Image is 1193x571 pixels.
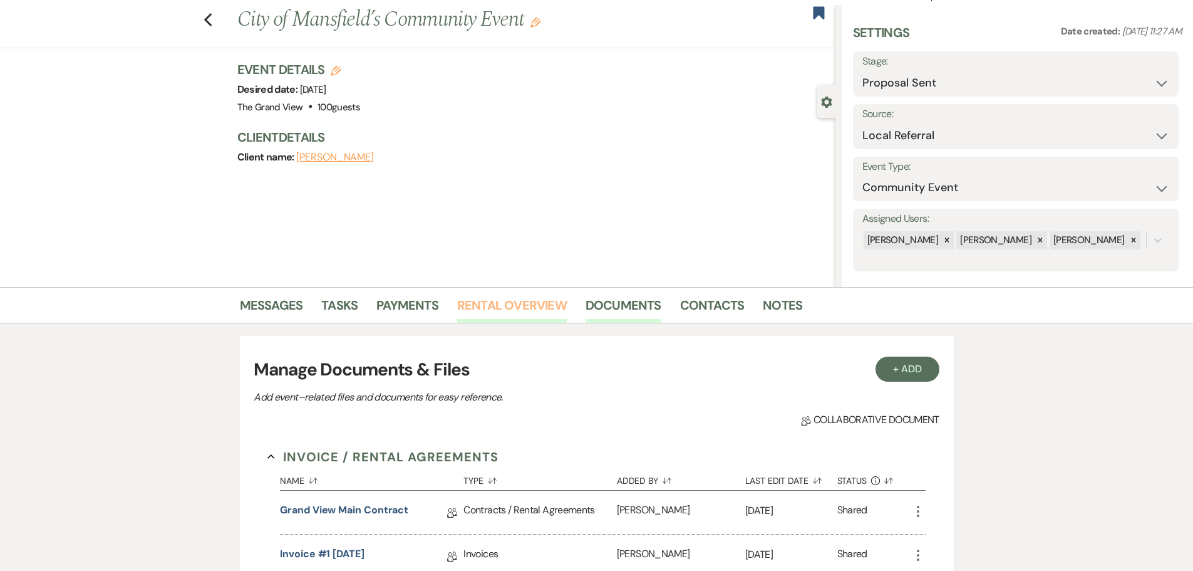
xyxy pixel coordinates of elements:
[237,101,303,113] span: The Grand View
[745,547,837,563] p: [DATE]
[862,158,1169,176] label: Event Type:
[463,466,616,490] button: Type
[321,295,358,323] a: Tasks
[837,466,911,490] button: Status
[853,24,910,51] h3: Settings
[463,491,616,534] div: Contracts / Rental Agreements
[1050,231,1127,249] div: [PERSON_NAME]
[745,503,837,519] p: [DATE]
[617,491,745,534] div: [PERSON_NAME]
[875,357,939,382] button: + Add
[763,295,802,323] a: Notes
[254,357,939,383] h3: Manage Documents & Files
[237,5,711,35] h1: City of Mansfield’s Community Event
[457,295,567,323] a: Rental Overview
[237,150,297,164] span: Client name:
[376,295,438,323] a: Payments
[586,295,661,323] a: Documents
[280,547,364,566] a: Invoice #1 [DATE]
[267,448,498,466] button: Invoice / Rental Agreements
[318,101,360,113] span: 100 guests
[617,466,745,490] button: Added By
[745,466,837,490] button: Last Edit Date
[837,476,867,485] span: Status
[864,231,941,249] div: [PERSON_NAME]
[1061,25,1122,38] span: Date created:
[254,389,692,406] p: Add event–related files and documents for easy reference.
[1122,25,1182,38] span: [DATE] 11:27 AM
[821,95,832,107] button: Close lead details
[801,412,939,427] span: Collaborative document
[862,210,1169,228] label: Assigned Users:
[680,295,745,323] a: Contacts
[280,503,408,522] a: Grand View Main Contract
[237,128,823,146] h3: Client Details
[862,105,1169,123] label: Source:
[237,61,361,78] h3: Event Details
[296,152,374,162] button: [PERSON_NAME]
[837,547,867,566] div: Shared
[837,503,867,522] div: Shared
[300,83,326,96] span: [DATE]
[956,231,1033,249] div: [PERSON_NAME]
[237,83,300,96] span: Desired date:
[862,53,1169,71] label: Stage:
[280,466,463,490] button: Name
[530,16,540,28] button: Edit
[240,295,303,323] a: Messages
